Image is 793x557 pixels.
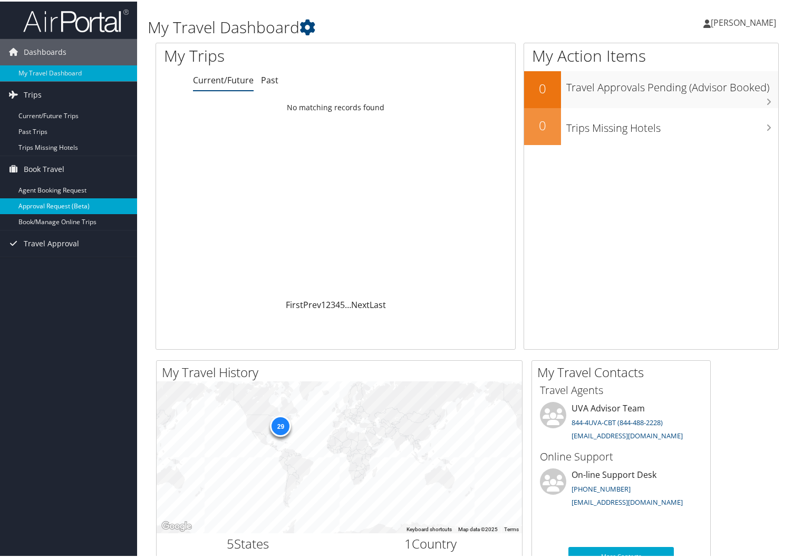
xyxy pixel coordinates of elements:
a: 0Travel Approvals Pending (Advisor Booked) [524,70,778,107]
a: [EMAIL_ADDRESS][DOMAIN_NAME] [572,496,683,505]
span: [PERSON_NAME] [711,15,776,27]
span: Map data ©2025 [458,525,498,531]
li: UVA Advisor Team [535,400,708,444]
h3: Online Support [540,448,702,463]
h3: Travel Approvals Pending (Advisor Booked) [566,73,778,93]
img: airportal-logo.png [23,7,129,32]
h3: Travel Agents [540,381,702,396]
a: 0Trips Missing Hotels [524,107,778,143]
a: 3 [331,297,335,309]
td: No matching records found [156,97,515,116]
span: 1 [404,533,412,551]
div: 29 [270,414,291,435]
span: Book Travel [24,155,64,181]
a: Past [261,73,278,84]
h3: Trips Missing Hotels [566,114,778,134]
h1: My Travel Dashboard [148,15,574,37]
span: … [345,297,351,309]
h2: My Travel Contacts [537,362,710,380]
h2: 0 [524,115,561,133]
a: Current/Future [193,73,254,84]
a: Open this area in Google Maps (opens a new window) [159,518,194,532]
a: [PHONE_NUMBER] [572,483,631,492]
h2: 0 [524,78,561,96]
a: 844-4UVA-CBT (844-488-2228) [572,416,663,426]
h2: My Travel History [162,362,522,380]
h2: States [165,533,332,551]
a: Terms (opens in new tab) [504,525,519,531]
a: Last [370,297,386,309]
li: On-line Support Desk [535,467,708,510]
span: Trips [24,80,42,107]
img: Google [159,518,194,532]
button: Keyboard shortcuts [407,524,452,532]
a: Next [351,297,370,309]
h1: My Action Items [524,43,778,65]
span: Dashboards [24,37,66,64]
a: 4 [335,297,340,309]
a: [PERSON_NAME] [703,5,787,37]
span: Travel Approval [24,229,79,255]
h2: Country [347,533,515,551]
a: 5 [340,297,345,309]
a: 2 [326,297,331,309]
a: [EMAIL_ADDRESS][DOMAIN_NAME] [572,429,683,439]
h1: My Trips [164,43,357,65]
span: 5 [227,533,234,551]
a: Prev [303,297,321,309]
a: 1 [321,297,326,309]
a: First [286,297,303,309]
